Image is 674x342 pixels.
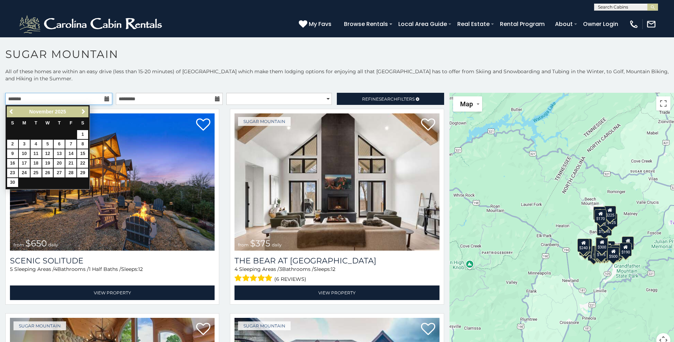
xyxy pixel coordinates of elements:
div: $175 [595,245,607,259]
a: View Property [10,285,215,300]
div: $265 [596,237,608,251]
img: White-1-2.png [18,14,165,35]
span: (6 reviews) [274,274,306,284]
a: 19 [42,159,53,168]
a: 1 [77,130,88,139]
a: 17 [19,159,30,168]
span: daily [48,242,58,247]
a: Add to favorites [421,118,435,133]
div: $125 [605,213,618,227]
a: 16 [7,159,18,168]
a: 3 [19,140,30,149]
a: 2 [7,140,18,149]
a: Rental Program [496,18,548,30]
a: Next [79,107,88,116]
a: 15 [77,149,88,158]
span: Tuesday [34,121,37,125]
a: 13 [54,149,65,158]
div: $155 [594,246,606,260]
a: The Bear At [GEOGRAPHIC_DATA] [234,256,439,266]
a: 24 [19,169,30,177]
a: Previous [7,107,16,116]
h3: The Bear At Sugar Mountain [234,256,439,266]
div: $190 [595,237,608,251]
a: The Bear At Sugar Mountain from $375 daily [234,113,439,251]
a: 25 [31,169,42,177]
a: Local Area Guide [395,18,451,30]
img: mail-regular-white.png [646,19,656,29]
a: 29 [77,169,88,177]
a: Owner Login [579,18,622,30]
a: Sugar Mountain [238,117,291,126]
a: 14 [65,149,76,158]
span: Wednesday [45,121,50,125]
div: $225 [604,206,616,219]
span: 12 [331,266,335,272]
span: Thursday [58,121,61,125]
div: $190 [620,243,632,256]
a: 21 [65,159,76,168]
a: Add to favorites [196,118,210,133]
div: $300 [596,238,608,251]
span: $375 [250,238,270,249]
div: $1,095 [597,222,612,236]
a: 22 [77,159,88,168]
a: Browse Rentals [340,18,392,30]
a: 8 [77,140,88,149]
span: Map [460,100,473,108]
a: 5 [42,140,53,149]
a: 27 [54,169,65,177]
div: $195 [611,245,623,258]
button: Toggle fullscreen view [656,96,670,111]
div: $155 [622,236,634,250]
a: 30 [7,178,18,187]
a: 20 [54,159,65,168]
span: 5 [10,266,13,272]
a: 9 [7,149,18,158]
a: My Favs [299,20,333,29]
span: Sunday [11,121,14,125]
div: $200 [603,241,615,255]
a: 11 [31,149,42,158]
div: $240 [593,207,605,220]
span: daily [272,242,282,247]
a: 4 [31,140,42,149]
span: 4 [234,266,238,272]
a: Scenic Solitude [10,256,215,266]
span: My Favs [309,20,331,28]
span: 4 [54,266,57,272]
div: $500 [607,247,619,261]
span: Refine Filters [362,96,415,102]
span: Next [81,109,86,114]
a: About [551,18,576,30]
a: 12 [42,149,53,158]
span: 3 [279,266,282,272]
div: $240 [577,239,589,252]
span: Friday [70,121,72,125]
a: Real Estate [454,18,493,30]
a: 7 [65,140,76,149]
a: Add to favorites [196,322,210,337]
span: from [14,242,24,247]
button: Change map style [453,96,482,112]
a: 26 [42,169,53,177]
a: Scenic Solitude from $650 daily [10,113,215,251]
div: Sleeping Areas / Bathrooms / Sleeps: [10,266,215,284]
img: The Bear At Sugar Mountain [234,113,439,251]
a: 28 [65,169,76,177]
span: $650 [26,238,47,249]
span: Previous [9,109,15,114]
img: phone-regular-white.png [629,19,639,29]
span: Monday [22,121,26,125]
a: View Property [234,285,439,300]
img: Scenic Solitude [10,113,215,251]
a: Sugar Mountain [14,321,66,330]
span: November [29,109,53,114]
a: 23 [7,169,18,177]
a: Add to favorites [421,322,435,337]
span: from [238,242,249,247]
a: Sugar Mountain [238,321,291,330]
span: 2025 [55,109,66,114]
span: Search [379,96,397,102]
